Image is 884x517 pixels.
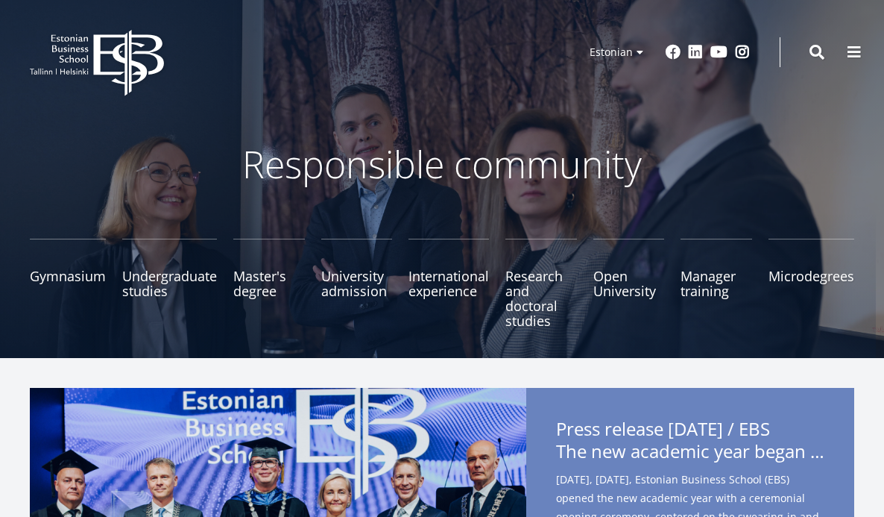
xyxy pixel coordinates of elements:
[321,267,387,300] font: University admission
[408,267,489,300] font: International experience
[30,267,106,285] font: Gymnasium
[593,239,665,328] a: Open University
[681,239,752,328] a: Manager training
[242,139,642,189] font: Responsible community
[768,267,854,285] font: Microdegrees
[233,267,286,300] font: Master's degree
[681,267,736,300] font: Manager training
[122,239,217,328] a: Undergraduate studies
[233,239,305,328] a: Master's degree
[321,239,393,328] a: University admission
[768,239,854,328] a: Microdegrees
[505,239,577,328] a: Research and doctoral studies
[556,416,770,441] font: Press release [DATE] / EBS
[408,239,489,328] a: International experience
[122,267,217,300] font: Undergraduate studies
[30,239,106,328] a: Gymnasium
[505,267,563,330] font: Research and doctoral studies
[593,267,656,300] font: Open University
